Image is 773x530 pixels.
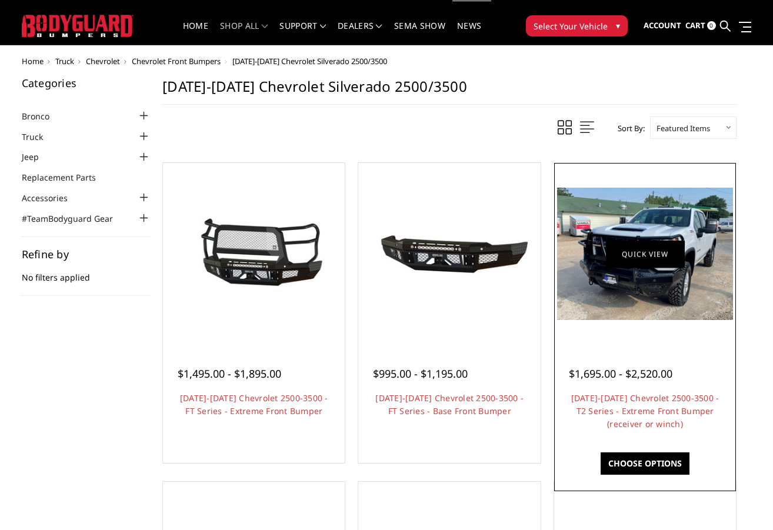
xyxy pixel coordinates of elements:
a: Truck [55,56,74,66]
span: Select Your Vehicle [534,20,608,32]
button: Select Your Vehicle [526,15,628,36]
a: Account [644,10,681,42]
a: 2024-2026 Chevrolet 2500-3500 - FT Series - Extreme Front Bumper 2024-2026 Chevrolet 2500-3500 - ... [166,166,342,342]
a: Choose Options [601,452,689,475]
a: [DATE]-[DATE] Chevrolet 2500-3500 - FT Series - Base Front Bumper [375,392,524,416]
span: [DATE]-[DATE] Chevrolet Silverado 2500/3500 [232,56,387,66]
span: $1,695.00 - $2,520.00 [569,366,672,381]
a: Replacement Parts [22,171,111,184]
a: Support [279,22,326,45]
a: Home [22,56,44,66]
a: SEMA Show [394,22,445,45]
a: Cart 0 [685,10,716,42]
a: Dealers [338,22,382,45]
img: 2024-2026 Chevrolet 2500-3500 - T2 Series - Extreme Front Bumper (receiver or winch) [557,188,733,320]
span: $995.00 - $1,195.00 [373,366,468,381]
a: [DATE]-[DATE] Chevrolet 2500-3500 - T2 Series - Extreme Front Bumper (receiver or winch) [571,392,719,429]
a: Jeep [22,151,54,163]
a: #TeamBodyguard Gear [22,212,128,225]
a: Accessories [22,192,82,204]
span: 0 [707,21,716,30]
a: Quick view [606,240,685,268]
div: No filters applied [22,249,151,296]
img: BODYGUARD BUMPERS [22,15,134,36]
a: News [457,22,481,45]
a: Bronco [22,110,64,122]
a: 2024-2026 Chevrolet 2500-3500 - T2 Series - Extreme Front Bumper (receiver or winch) 2024-2026 Ch... [557,166,733,342]
a: shop all [220,22,268,45]
a: Chevrolet Front Bumpers [132,56,221,66]
h5: Refine by [22,249,151,259]
h1: [DATE]-[DATE] Chevrolet Silverado 2500/3500 [162,78,737,105]
span: Cart [685,20,705,31]
a: 2024-2025 Chevrolet 2500-3500 - FT Series - Base Front Bumper 2024-2025 Chevrolet 2500-3500 - FT ... [361,166,537,342]
span: Account [644,20,681,31]
a: [DATE]-[DATE] Chevrolet 2500-3500 - FT Series - Extreme Front Bumper [180,392,328,416]
span: ▾ [616,19,620,32]
label: Sort By: [611,119,645,137]
a: Truck [22,131,58,143]
span: $1,495.00 - $1,895.00 [178,366,281,381]
a: Home [183,22,208,45]
h5: Categories [22,78,151,88]
a: Chevrolet [86,56,120,66]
